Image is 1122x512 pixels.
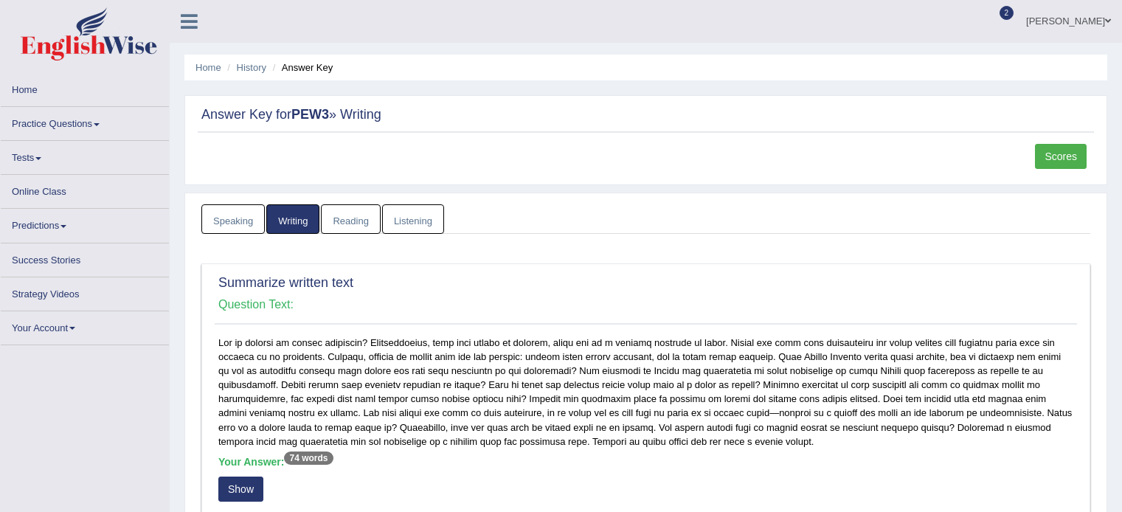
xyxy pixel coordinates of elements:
a: Strategy Videos [1,277,169,306]
h4: Question Text: [218,298,1073,311]
a: Writing [266,204,319,235]
a: Success Stories [1,243,169,272]
a: Your Account [1,311,169,340]
li: Answer Key [269,60,333,75]
a: Speaking [201,204,265,235]
a: Online Class [1,175,169,204]
a: Home [1,73,169,102]
a: Tests [1,141,169,170]
a: History [237,62,266,73]
h2: Summarize written text [218,276,1073,291]
h2: Answer Key for » Writing [201,108,1090,122]
a: Practice Questions [1,107,169,136]
strong: PEW3 [291,107,329,122]
button: Show [218,477,263,502]
sup: 74 words [284,452,333,465]
a: Listening [382,204,444,235]
a: Predictions [1,209,169,238]
a: Reading [321,204,380,235]
a: Home [195,62,221,73]
b: Your Answer: [218,456,333,468]
span: 2 [1000,6,1014,20]
a: Scores [1035,144,1087,169]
